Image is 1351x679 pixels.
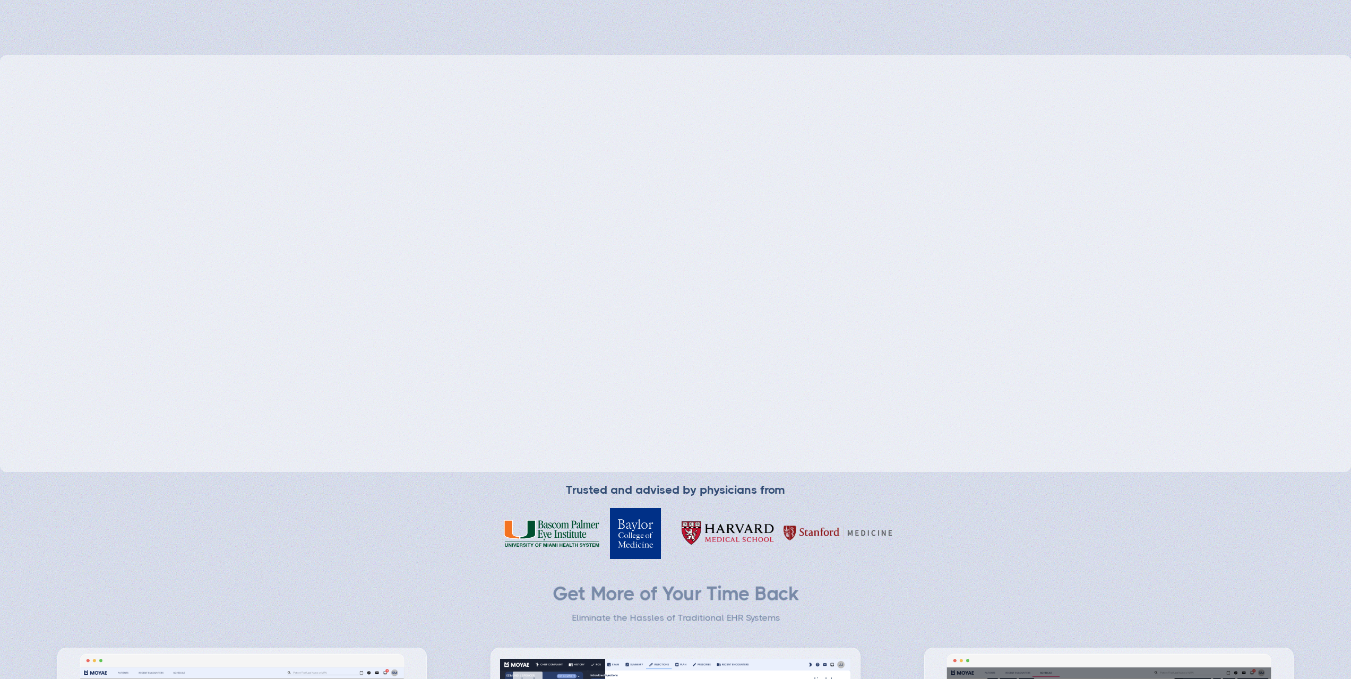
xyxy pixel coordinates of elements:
h2: Get More of Your Time Back [449,581,902,606]
img: Baylor College of Medicine Logo [610,508,661,559]
div: Trusted and advised by physicians from [566,483,785,497]
img: Harvard Medical School [672,515,783,552]
img: Harvard Medical School [783,515,894,552]
p: Eliminate the Hassles of Traditional EHR Systems [449,610,902,625]
img: Bascom Palmer Eye Institute University of Miami Health System Logo [504,520,599,547]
